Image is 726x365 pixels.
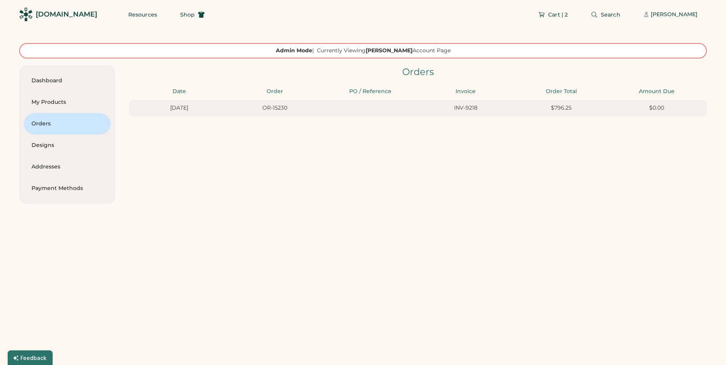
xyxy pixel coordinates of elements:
[690,330,723,363] iframe: Front Chat
[276,47,451,55] div: | Currently Viewing Account Page
[171,7,214,22] button: Shop
[611,104,702,112] div: $0.00
[548,12,568,17] span: Cart | 2
[229,104,320,112] div: OR-15230
[31,77,103,85] div: Dashboard
[31,98,103,106] div: My Products
[31,185,103,192] div: Payment Methods
[582,7,630,22] button: Search
[19,8,33,21] img: Rendered Logo - Screens
[129,65,707,78] div: Orders
[119,7,166,22] button: Resources
[420,88,511,95] div: Invoice
[420,104,511,112] div: INV-9218
[529,7,577,22] button: Cart | 2
[31,163,103,171] div: Addresses
[611,88,702,95] div: Amount Due
[134,88,225,95] div: Date
[276,47,312,54] strong: Admin Mode
[366,47,413,54] strong: [PERSON_NAME]
[134,104,225,112] div: [DATE]
[180,12,195,17] span: Shop
[31,142,103,149] div: Designs
[36,10,97,19] div: [DOMAIN_NAME]
[516,88,607,95] div: Order Total
[229,88,320,95] div: Order
[31,120,103,128] div: Orders
[601,12,620,17] span: Search
[325,88,416,95] div: PO / Reference
[651,11,698,18] div: [PERSON_NAME]
[516,104,607,112] div: $796.25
